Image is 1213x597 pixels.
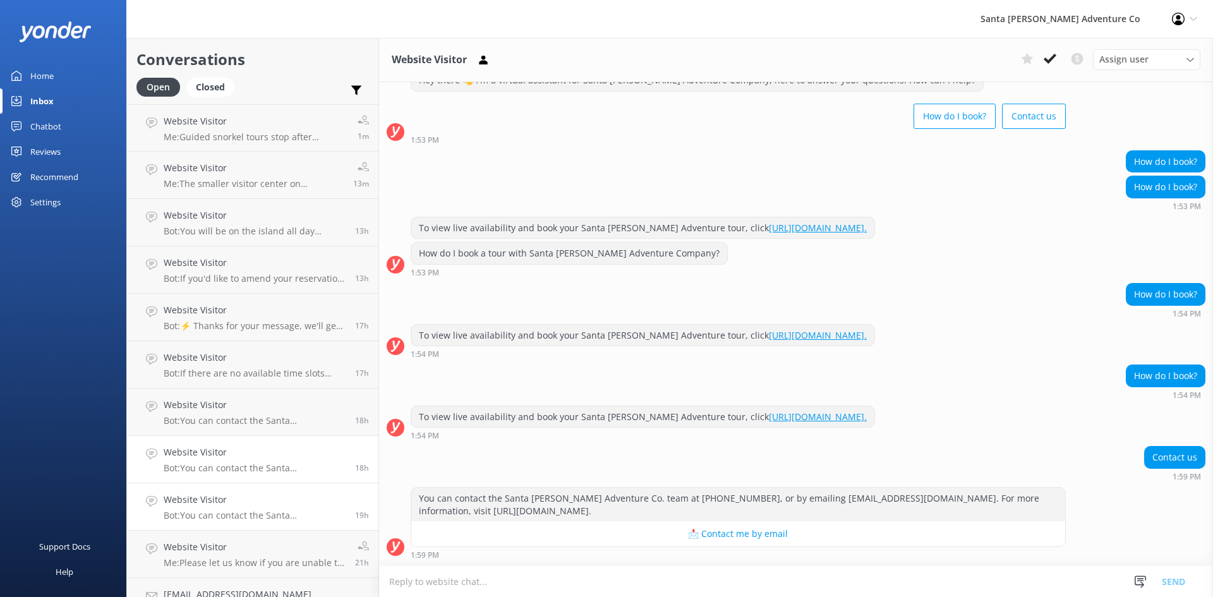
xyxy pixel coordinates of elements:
h4: Website Visitor [164,445,346,459]
div: To view live availability and book your Santa [PERSON_NAME] Adventure tour, click [411,325,874,346]
a: Website VisitorBot:You can contact the Santa [PERSON_NAME] Adventure Co. team at [PHONE_NUMBER], ... [127,389,378,436]
div: To view live availability and book your Santa [PERSON_NAME] Adventure tour, click [411,217,874,239]
div: Reviews [30,139,61,164]
a: Website VisitorMe:Guided snorkel tours stop after September until late Spring, although you can s... [127,104,378,152]
div: Settings [30,190,61,215]
a: Open [136,80,186,93]
h4: Website Visitor [164,493,346,507]
p: Bot: If you'd like to amend your reservation, please contact the Santa [PERSON_NAME] Adventure Co... [164,273,346,284]
p: Me: Please let us know if you are unable to attend your tour [DATE], and provide us your booking ... [164,557,346,569]
p: Bot: You can contact the Santa [PERSON_NAME] Adventure Co. team by calling [PHONE_NUMBER] or emai... [164,510,346,521]
div: Home [30,63,54,88]
a: Website VisitorMe:Please let us know if you are unable to attend your tour [DATE], and provide us... [127,531,378,578]
div: Assign User [1093,49,1200,69]
div: Oct 07 2025 01:59pm (UTC -07:00) America/Tijuana [411,550,1066,559]
strong: 1:54 PM [411,432,439,440]
strong: 1:54 PM [1173,310,1201,318]
p: Bot: You can contact the Santa [PERSON_NAME] Adventure Co. team at [PHONE_NUMBER], or by emailing... [164,415,346,426]
div: How do I book? [1126,284,1205,305]
h4: Website Visitor [164,303,346,317]
button: 📩 Contact me by email [411,521,1065,546]
div: Oct 07 2025 01:54pm (UTC -07:00) America/Tijuana [1126,309,1205,318]
h4: Website Visitor [164,398,346,412]
div: Oct 07 2025 01:54pm (UTC -07:00) America/Tijuana [411,431,875,440]
strong: 1:53 PM [411,269,439,277]
h3: Website Visitor [392,52,467,68]
h2: Conversations [136,47,369,71]
p: Me: The smaller visitor center on [GEOGRAPHIC_DATA][PERSON_NAME] is closed as of [DATE] due to th... [164,178,344,190]
h4: Website Visitor [164,540,346,554]
img: yonder-white-logo.png [19,21,92,42]
p: Bot: If there are no available time slots showing online, the trip is likely full. You can reach ... [164,368,346,379]
div: You can contact the Santa [PERSON_NAME] Adventure Co. team at [PHONE_NUMBER], or by emailing [EMA... [411,488,1065,521]
a: [URL][DOMAIN_NAME]. [769,329,867,341]
div: Open [136,78,180,97]
a: Website VisitorBot:If you'd like to amend your reservation, please contact the Santa [PERSON_NAME... [127,246,378,294]
h4: Website Visitor [164,256,346,270]
span: Oct 07 2025 07:14pm (UTC -07:00) America/Tijuana [355,226,369,236]
a: [URL][DOMAIN_NAME]. [769,222,867,234]
a: Website VisitorBot:You can contact the Santa [PERSON_NAME] Adventure Co. team at [PHONE_NUMBER], ... [127,436,378,483]
span: Oct 07 2025 12:56pm (UTC -07:00) America/Tijuana [355,510,369,521]
div: How do I book a tour with Santa [PERSON_NAME] Adventure Company? [411,243,727,264]
div: How do I book? [1126,365,1205,387]
strong: 1:54 PM [411,351,439,358]
span: Assign user [1099,52,1149,66]
span: Oct 08 2025 08:09am (UTC -07:00) America/Tijuana [353,178,369,189]
span: Oct 08 2025 08:20am (UTC -07:00) America/Tijuana [358,131,369,142]
div: Inbox [30,88,54,114]
strong: 1:59 PM [1173,473,1201,481]
div: Recommend [30,164,78,190]
div: Help [56,559,73,584]
div: Closed [186,78,234,97]
h4: Website Visitor [164,114,348,128]
div: Oct 07 2025 01:54pm (UTC -07:00) America/Tijuana [1126,390,1205,399]
span: Oct 07 2025 10:58am (UTC -07:00) America/Tijuana [355,557,369,568]
a: Website VisitorBot:You will be on the island all day regardless of the tour length you pick. Free... [127,199,378,246]
span: Oct 07 2025 01:59pm (UTC -07:00) America/Tijuana [355,462,369,473]
a: Website VisitorBot:You can contact the Santa [PERSON_NAME] Adventure Co. team by calling [PHONE_N... [127,483,378,531]
div: Oct 07 2025 01:59pm (UTC -07:00) America/Tijuana [1144,472,1205,481]
a: Website VisitorMe:The smaller visitor center on [GEOGRAPHIC_DATA][PERSON_NAME] is closed as of [D... [127,152,378,199]
span: Oct 07 2025 02:33pm (UTC -07:00) America/Tijuana [355,368,369,378]
a: Website VisitorBot:⚡ Thanks for your message, we'll get back to you as soon as we can. You're als... [127,294,378,341]
div: Oct 07 2025 01:53pm (UTC -07:00) America/Tijuana [411,268,728,277]
h4: Website Visitor [164,351,346,365]
p: Bot: You can contact the Santa [PERSON_NAME] Adventure Co. team at [PHONE_NUMBER], or by emailing... [164,462,346,474]
span: Oct 07 2025 02:18pm (UTC -07:00) America/Tijuana [355,415,369,426]
a: [URL][DOMAIN_NAME]. [769,411,867,423]
div: Chatbot [30,114,61,139]
div: Support Docs [39,534,90,559]
span: Oct 07 2025 06:57pm (UTC -07:00) America/Tijuana [355,273,369,284]
button: How do I book? [914,104,996,129]
div: Oct 07 2025 01:53pm (UTC -07:00) America/Tijuana [1126,202,1205,210]
p: Bot: You will be on the island all day regardless of the tour length you pick. Free time can be u... [164,226,346,237]
div: To view live availability and book your Santa [PERSON_NAME] Adventure tour, click [411,406,874,428]
div: Contact us [1145,447,1205,468]
strong: 1:53 PM [411,136,439,144]
strong: 1:59 PM [411,552,439,559]
a: Website VisitorBot:If there are no available time slots showing online, the trip is likely full. ... [127,341,378,389]
h4: Website Visitor [164,161,344,175]
div: How do I book? [1126,176,1205,198]
div: Oct 07 2025 01:54pm (UTC -07:00) America/Tijuana [411,349,875,358]
p: Me: Guided snorkel tours stop after September until late Spring, although you can still rent snor... [164,131,348,143]
strong: 1:53 PM [1173,203,1201,210]
p: Bot: ⚡ Thanks for your message, we'll get back to you as soon as we can. You're also welcome to k... [164,320,346,332]
div: How do I book? [1126,151,1205,172]
strong: 1:54 PM [1173,392,1201,399]
a: Closed [186,80,241,93]
h4: Website Visitor [164,208,346,222]
span: Oct 07 2025 03:02pm (UTC -07:00) America/Tijuana [355,320,369,331]
div: Oct 07 2025 01:53pm (UTC -07:00) America/Tijuana [411,135,1066,144]
button: Contact us [1002,104,1066,129]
